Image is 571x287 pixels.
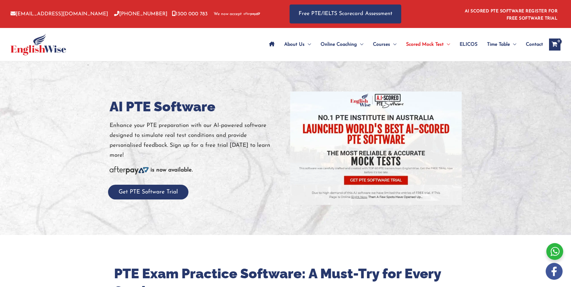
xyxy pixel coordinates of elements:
[444,34,450,55] span: Menu Toggle
[305,34,311,55] span: Menu Toggle
[549,39,560,51] a: View Shopping Cart, empty
[11,11,108,17] a: [EMAIL_ADDRESS][DOMAIN_NAME]
[357,34,363,55] span: Menu Toggle
[244,12,260,16] img: Afterpay-Logo
[284,34,305,55] span: About Us
[390,34,396,55] span: Menu Toggle
[108,185,188,199] button: Get PTE Software Trial
[401,34,455,55] a: Scored Mock TestMenu Toggle
[316,34,368,55] a: Online CoachingMenu Toggle
[546,263,563,280] img: white-facebook.png
[373,34,390,55] span: Courses
[465,9,558,21] a: AI SCORED PTE SOFTWARE REGISTER FOR FREE SOFTWARE TRIAL
[11,34,66,55] img: cropped-ew-logo
[406,34,444,55] span: Scored Mock Test
[214,11,242,17] span: We now accept
[264,34,543,55] nav: Site Navigation: Main Menu
[487,34,510,55] span: Time Table
[321,34,357,55] span: Online Coaching
[110,121,281,161] p: Enhance your PTE preparation with our AI-powered software designed to simulate real test conditio...
[461,4,560,24] aside: Header Widget 1
[114,11,167,17] a: [PHONE_NUMBER]
[482,34,521,55] a: Time TableMenu Toggle
[110,166,149,174] img: Afterpay-Logo
[460,34,477,55] span: ELICOS
[455,34,482,55] a: ELICOS
[290,91,462,205] img: pte-institute-768x508
[108,189,188,195] a: Get PTE Software Trial
[510,34,516,55] span: Menu Toggle
[172,11,208,17] a: 1300 000 783
[279,34,316,55] a: About UsMenu Toggle
[151,167,193,173] b: is now available.
[521,34,543,55] a: Contact
[526,34,543,55] span: Contact
[110,97,281,116] h1: AI PTE Software
[290,5,401,23] a: Free PTE/IELTS Scorecard Assessment
[368,34,401,55] a: CoursesMenu Toggle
